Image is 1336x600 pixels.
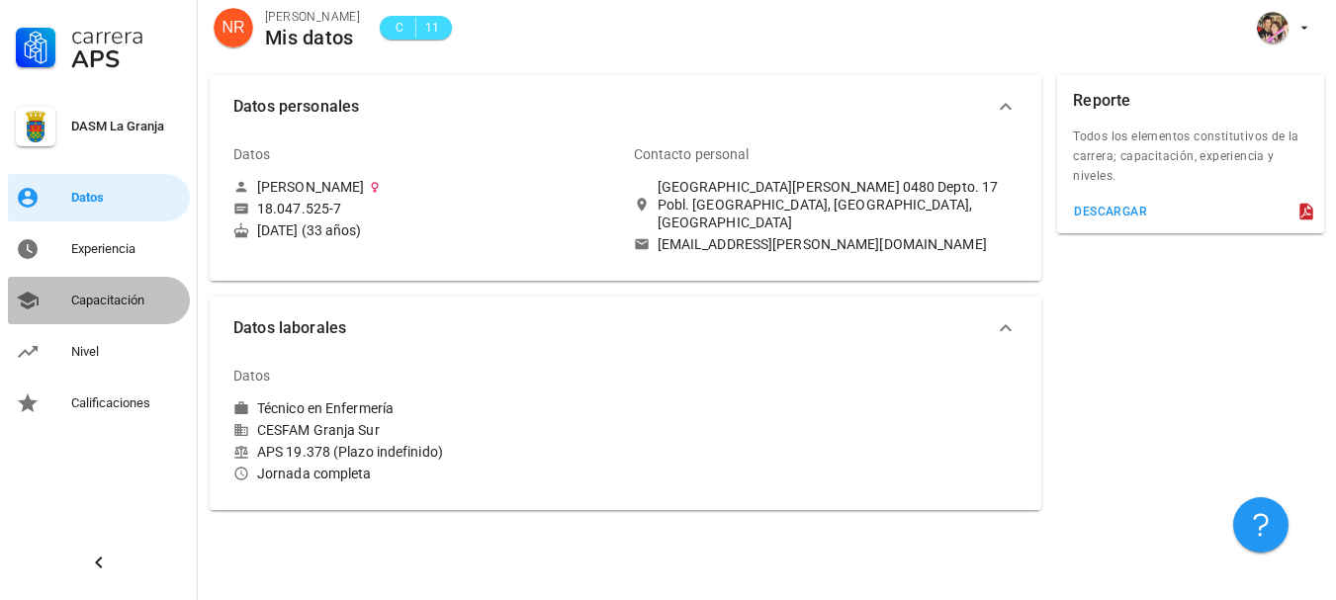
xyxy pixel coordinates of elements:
[233,130,271,178] div: Datos
[233,443,618,461] div: APS 19.378 (Plazo indefinido)
[1073,205,1147,218] div: descargar
[233,352,271,399] div: Datos
[257,399,394,417] div: Técnico en Enfermería
[214,8,253,47] div: avatar
[8,174,190,221] a: Datos
[71,293,182,308] div: Capacitación
[634,178,1019,231] a: [GEOGRAPHIC_DATA][PERSON_NAME] 0480 Depto. 17 Pobl. [GEOGRAPHIC_DATA], [GEOGRAPHIC_DATA], [GEOGRA...
[233,421,618,439] div: CESFAM Granja Sur
[8,225,190,273] a: Experiencia
[8,277,190,324] a: Capacitación
[71,395,182,411] div: Calificaciones
[71,190,182,206] div: Datos
[265,7,360,27] div: [PERSON_NAME]
[257,200,341,217] div: 18.047.525-7
[233,93,994,121] span: Datos personales
[265,27,360,48] div: Mis datos
[210,297,1041,360] button: Datos laborales
[1065,198,1155,225] button: descargar
[71,119,182,134] div: DASM La Granja
[71,24,182,47] div: Carrera
[424,18,440,38] span: 11
[71,47,182,71] div: APS
[658,178,1019,231] div: [GEOGRAPHIC_DATA][PERSON_NAME] 0480 Depto. 17 Pobl. [GEOGRAPHIC_DATA], [GEOGRAPHIC_DATA], [GEOGRA...
[233,465,618,482] div: Jornada completa
[71,344,182,360] div: Nivel
[634,130,750,178] div: Contacto personal
[233,221,618,239] div: [DATE] (33 años)
[1073,75,1130,127] div: Reporte
[233,314,994,342] span: Datos laborales
[222,8,244,47] span: NR
[8,380,190,427] a: Calificaciones
[392,18,407,38] span: C
[1257,12,1289,43] div: avatar
[1057,127,1324,198] div: Todos los elementos constitutivos de la carrera; capacitación, experiencia y niveles.
[658,235,987,253] div: [EMAIL_ADDRESS][PERSON_NAME][DOMAIN_NAME]
[8,328,190,376] a: Nivel
[71,241,182,257] div: Experiencia
[257,178,364,196] div: [PERSON_NAME]
[634,235,1019,253] a: [EMAIL_ADDRESS][PERSON_NAME][DOMAIN_NAME]
[210,75,1041,138] button: Datos personales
